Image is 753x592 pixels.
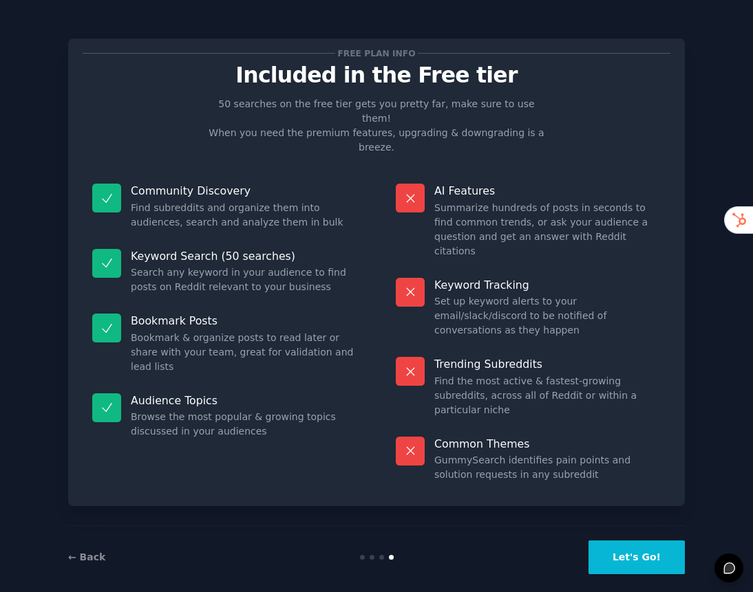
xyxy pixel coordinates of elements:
p: AI Features [434,184,661,198]
dd: Set up keyword alerts to your email/slack/discord to be notified of conversations as they happen [434,294,661,338]
p: Audience Topics [131,393,357,408]
p: Common Themes [434,437,661,451]
p: Keyword Tracking [434,278,661,292]
dd: GummySearch identifies pain points and solution requests in any subreddit [434,453,661,482]
p: Included in the Free tier [83,63,670,87]
p: 50 searches on the free tier gets you pretty far, make sure to use them! When you need the premiu... [203,97,550,155]
dd: Bookmark & organize posts to read later or share with your team, great for validation and lead lists [131,331,357,374]
dd: Search any keyword in your audience to find posts on Reddit relevant to your business [131,265,357,294]
p: Bookmark Posts [131,314,357,328]
p: Community Discovery [131,184,357,198]
p: Keyword Search (50 searches) [131,249,357,263]
dd: Summarize hundreds of posts in seconds to find common trends, or ask your audience a question and... [434,201,661,259]
dd: Browse the most popular & growing topics discussed in your audiences [131,410,357,439]
button: Let's Go! [588,540,685,574]
dd: Find subreddits and organize them into audiences, search and analyze them in bulk [131,201,357,230]
p: Trending Subreddits [434,357,661,371]
span: Free plan info [335,46,418,61]
dd: Find the most active & fastest-growing subreddits, across all of Reddit or within a particular niche [434,374,661,417]
a: ← Back [68,551,105,562]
